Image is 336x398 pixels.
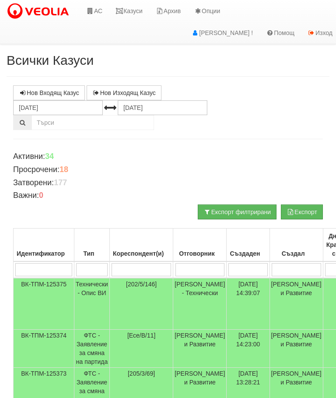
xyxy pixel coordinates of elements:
h4: Просрочени: [13,166,323,174]
td: ВК-ТПМ-125375 [14,278,74,330]
a: [PERSON_NAME] ! [185,22,259,44]
th: Създал: No sort applied, activate to apply an ascending sort [269,229,323,262]
h4: Важни: [13,191,323,200]
td: [PERSON_NAME] и Развитие [173,330,227,368]
h2: Всички Казуси [7,53,329,67]
th: Тип: No sort applied, activate to apply an ascending sort [74,229,110,262]
th: Идентификатор: No sort applied, activate to apply an ascending sort [14,229,74,262]
span: [202/5/146] [126,281,157,288]
b: 18 [59,165,68,174]
h4: Активни: [13,152,323,161]
div: Тип [76,247,108,260]
div: Създал [271,247,322,260]
div: Отговорник [175,247,225,260]
td: Технически - Опис ВИ [74,278,110,330]
h4: Затворени: [13,179,323,187]
button: Експорт филтрирани [198,204,276,219]
div: Създаден [228,247,268,260]
span: [205/3/69] [128,370,155,377]
div: Идентификатор [15,247,73,260]
th: Кореспондент(и): No sort applied, activate to apply an ascending sort [109,229,173,262]
div: Кореспондент(и) [111,247,171,260]
span: [Есе/В/11] [127,332,155,339]
td: [PERSON_NAME] и Развитие [269,330,323,368]
button: Експорт [281,204,323,219]
b: 34 [45,152,54,161]
th: Създаден: No sort applied, activate to apply an ascending sort [227,229,269,262]
input: Търсене по Идентификатор, Бл/Вх/Ап, Тип, Описание, Моб. Номер, Имейл, Файл, Коментар, [31,115,154,130]
td: [DATE] 14:23:00 [227,330,269,368]
td: [DATE] 14:39:07 [227,278,269,330]
td: ВК-ТПМ-125374 [14,330,74,368]
img: VeoliaLogo.png [7,2,73,21]
b: 0 [39,191,43,200]
th: Отговорник: No sort applied, activate to apply an ascending sort [173,229,227,262]
td: ФТС - Заявление за смяна на партида [74,330,110,368]
a: Нов Изходящ Казус [87,85,161,100]
a: Помощ [259,22,301,44]
a: Нов Входящ Казус [13,85,85,100]
td: [PERSON_NAME] и Развитие [269,278,323,330]
b: 177 [54,178,67,187]
td: [PERSON_NAME] - Технически [173,278,227,330]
